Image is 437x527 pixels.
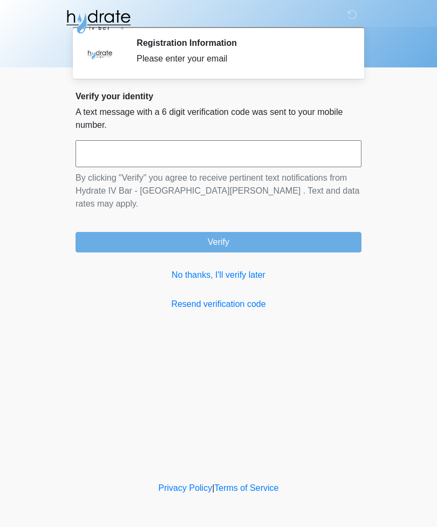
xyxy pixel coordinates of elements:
a: Privacy Policy [159,483,213,492]
p: By clicking "Verify" you agree to receive pertinent text notifications from Hydrate IV Bar - [GEO... [76,172,361,210]
a: Resend verification code [76,298,361,311]
img: Hydrate IV Bar - Fort Collins Logo [65,8,132,35]
h2: Verify your identity [76,91,361,101]
p: A text message with a 6 digit verification code was sent to your mobile number. [76,106,361,132]
a: Terms of Service [214,483,278,492]
button: Verify [76,232,361,252]
div: Please enter your email [136,52,345,65]
img: Agent Avatar [84,38,116,70]
a: No thanks, I'll verify later [76,269,361,282]
a: | [212,483,214,492]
